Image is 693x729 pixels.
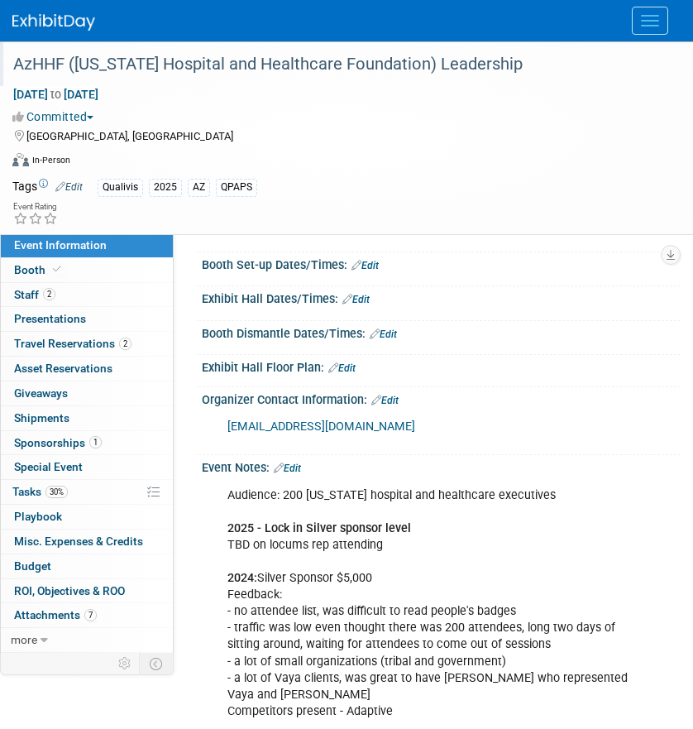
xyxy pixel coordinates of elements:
[55,181,83,193] a: Edit
[14,559,51,573] span: Budget
[188,179,210,196] div: AZ
[227,420,415,434] a: [EMAIL_ADDRESS][DOMAIN_NAME]
[1,603,173,627] a: Attachments7
[14,362,112,375] span: Asset Reservations
[1,554,173,578] a: Budget
[149,179,182,196] div: 2025
[632,7,668,35] button: Menu
[84,609,97,621] span: 7
[1,233,173,257] a: Event Information
[14,535,143,548] span: Misc. Expenses & Credits
[1,283,173,307] a: Staff2
[1,307,173,331] a: Presentations
[328,362,356,374] a: Edit
[202,321,681,343] div: Booth Dismantle Dates/Times:
[274,463,301,474] a: Edit
[98,179,143,196] div: Qualivis
[14,436,102,449] span: Sponsorships
[216,479,650,728] div: Audience: 200 [US_STATE] hospital and healthcare executives TBD on locums rep attending Silver Sp...
[14,312,86,325] span: Presentations
[14,386,68,400] span: Giveaways
[216,179,257,196] div: QPAPS
[119,338,131,350] span: 2
[370,329,397,340] a: Edit
[12,153,29,166] img: Format-Inperson.png
[202,355,681,376] div: Exhibit Hall Floor Plan:
[12,151,672,175] div: Event Format
[1,406,173,430] a: Shipments
[26,130,233,142] span: [GEOGRAPHIC_DATA], [GEOGRAPHIC_DATA]
[202,286,681,308] div: Exhibit Hall Dates/Times:
[1,357,173,381] a: Asset Reservations
[227,571,257,585] b: 2024:
[12,485,68,498] span: Tasks
[1,258,173,282] a: Booth
[14,263,65,276] span: Booth
[140,653,174,674] td: Toggle Event Tabs
[14,510,62,523] span: Playbook
[7,50,660,79] div: AzHHF ([US_STATE] Hospital and Healthcare Foundation) Leadership
[14,460,83,473] span: Special Event
[14,608,97,621] span: Attachments
[1,381,173,405] a: Giveaways
[1,480,173,504] a: Tasks30%
[111,653,140,674] td: Personalize Event Tab Strip
[202,252,681,274] div: Booth Set-up Dates/Times:
[14,411,69,424] span: Shipments
[1,628,173,652] a: more
[14,238,107,252] span: Event Information
[1,455,173,479] a: Special Event
[31,154,70,166] div: In-Person
[45,486,68,498] span: 30%
[12,178,83,197] td: Tags
[1,431,173,455] a: Sponsorships1
[12,87,99,102] span: [DATE] [DATE]
[1,579,173,603] a: ROI, Objectives & ROO
[227,521,411,535] b: 2025 - Lock in Silver sponsor level
[12,14,95,31] img: ExhibitDay
[14,288,55,301] span: Staff
[12,108,100,125] button: Committed
[43,288,55,300] span: 2
[202,455,681,477] div: Event Notes:
[351,260,379,271] a: Edit
[14,337,131,350] span: Travel Reservations
[53,265,61,274] i: Booth reservation complete
[48,88,64,101] span: to
[371,395,399,406] a: Edit
[1,505,173,529] a: Playbook
[89,436,102,448] span: 1
[11,633,37,646] span: more
[202,387,681,409] div: Organizer Contact Information:
[1,332,173,356] a: Travel Reservations2
[14,584,125,597] span: ROI, Objectives & ROO
[1,530,173,554] a: Misc. Expenses & Credits
[342,294,370,305] a: Edit
[13,203,58,211] div: Event Rating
